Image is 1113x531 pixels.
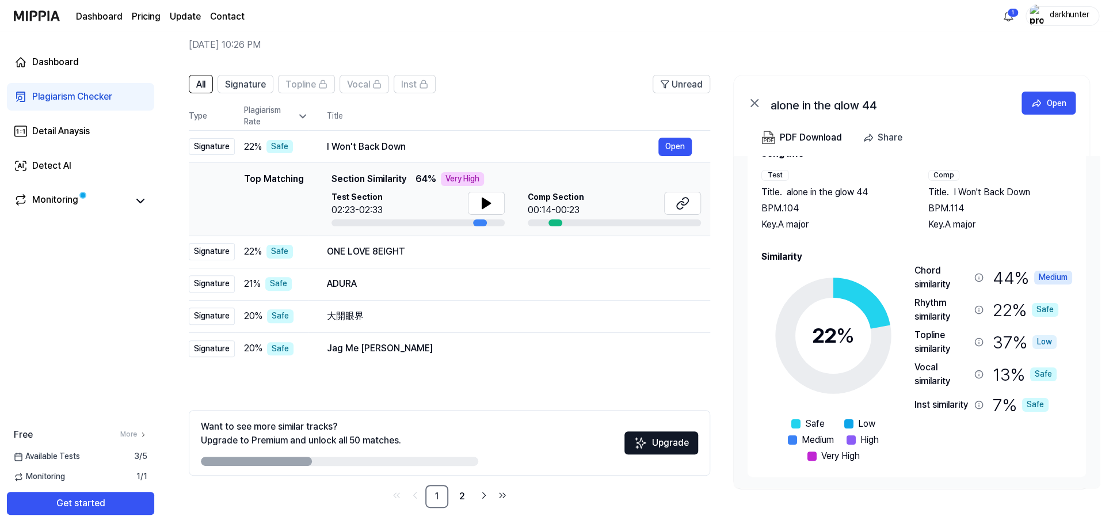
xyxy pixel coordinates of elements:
button: profiledarkhunter [1026,6,1099,26]
button: All [189,75,213,93]
div: Safe [265,277,292,291]
div: Medium [1034,271,1072,285]
div: Jag Me [PERSON_NAME] [327,342,692,355]
span: Free [14,428,33,442]
div: Key. A major [761,218,905,232]
span: 20 % [244,342,262,355]
a: Open [658,138,692,156]
div: Signature [189,138,235,155]
div: Test [761,170,789,181]
span: Available Tests [14,451,80,462]
span: Title . [761,185,782,199]
div: ONE LOVE 8EIGHT [327,245,692,259]
div: 02:23-02:33 [331,203,383,217]
div: Low [1032,335,1057,349]
span: 22 % [244,245,262,259]
span: Safe [805,417,825,431]
button: Upgrade [624,431,698,454]
button: PDF Download [759,126,844,149]
span: Topline [285,78,316,92]
div: Chord similarity [914,264,970,291]
div: 00:14-00:23 [528,203,584,217]
a: 1 [425,485,448,508]
img: Sparkles [634,436,647,450]
div: 37 % [993,328,1057,356]
a: Go to next page [476,487,492,503]
div: Inst similarity [914,398,970,412]
a: Update [170,10,201,24]
div: darkhunter [1047,9,1092,22]
div: Signature [189,308,235,325]
a: Go to first page [388,487,405,503]
div: 22 [812,320,855,351]
span: Vocal [347,78,370,92]
span: Very High [821,449,860,463]
div: ADURA [327,277,692,291]
span: % [836,323,855,348]
div: BPM. 104 [761,202,905,215]
span: All [196,78,205,92]
span: Low [858,417,875,431]
th: Type [189,103,235,131]
div: Safe [266,245,293,259]
div: Safe [266,140,293,154]
div: Safe [1032,303,1058,317]
div: PDF Download [780,130,842,145]
div: Safe [1030,367,1057,381]
button: Signature [218,75,273,93]
div: Want to see more similar tracks? Upgrade to Premium and unlock all 50 matches. [201,420,401,447]
button: Open [1021,92,1076,115]
span: Test Section [331,192,383,203]
div: 大開眼界 [327,309,692,323]
th: Title [327,103,710,130]
div: Rhythm similarity [914,296,970,324]
div: Monitoring [32,193,78,209]
button: Unread [653,75,710,93]
img: profile [1030,5,1043,28]
button: Vocal [340,75,389,93]
div: Dashboard [32,55,79,69]
span: Medium [802,433,834,447]
span: Unread [672,78,703,92]
div: Plagiarism Checker [32,90,112,104]
span: Monitoring [14,471,65,483]
button: Topline [278,75,335,93]
span: Inst [401,78,417,92]
div: alone in the glow 44 [771,96,1001,110]
a: Song InfoTestTitle.alone in the glow 44BPM.104Key.A majorCompTitle.I Won't Back DownBPM.114Key.A ... [734,156,1100,488]
div: Signature [189,340,235,358]
button: Get started [7,492,154,515]
div: Safe [1022,398,1049,412]
span: 21 % [244,277,261,291]
span: alone in the glow 44 [787,185,868,199]
a: Go to last page [494,487,510,503]
div: Open [1047,97,1066,109]
div: Share [878,130,902,145]
div: 13 % [993,361,1057,388]
a: Go to previous page [407,487,423,503]
div: 22 % [993,296,1058,324]
a: Dashboard [7,48,154,76]
div: Key. A major [928,218,1072,232]
a: Pricing [132,10,161,24]
div: Safe [267,342,294,356]
button: Inst [394,75,436,93]
button: Share [858,126,912,149]
a: Detail Anaysis [7,117,154,145]
div: Topline similarity [914,328,970,356]
a: Contact [210,10,245,24]
span: Signature [225,78,266,92]
div: BPM. 114 [928,202,1072,215]
div: Plagiarism Rate [244,105,308,127]
div: Detect AI [32,159,71,173]
h2: Similarity [761,250,1072,264]
div: Very High [441,172,484,186]
div: 7 % [993,393,1049,417]
a: More [120,430,147,439]
span: Section Similarity [331,172,406,186]
span: 64 % [416,172,436,186]
a: Detect AI [7,152,154,180]
div: Vocal similarity [914,361,970,388]
img: 알림 [1001,9,1015,23]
